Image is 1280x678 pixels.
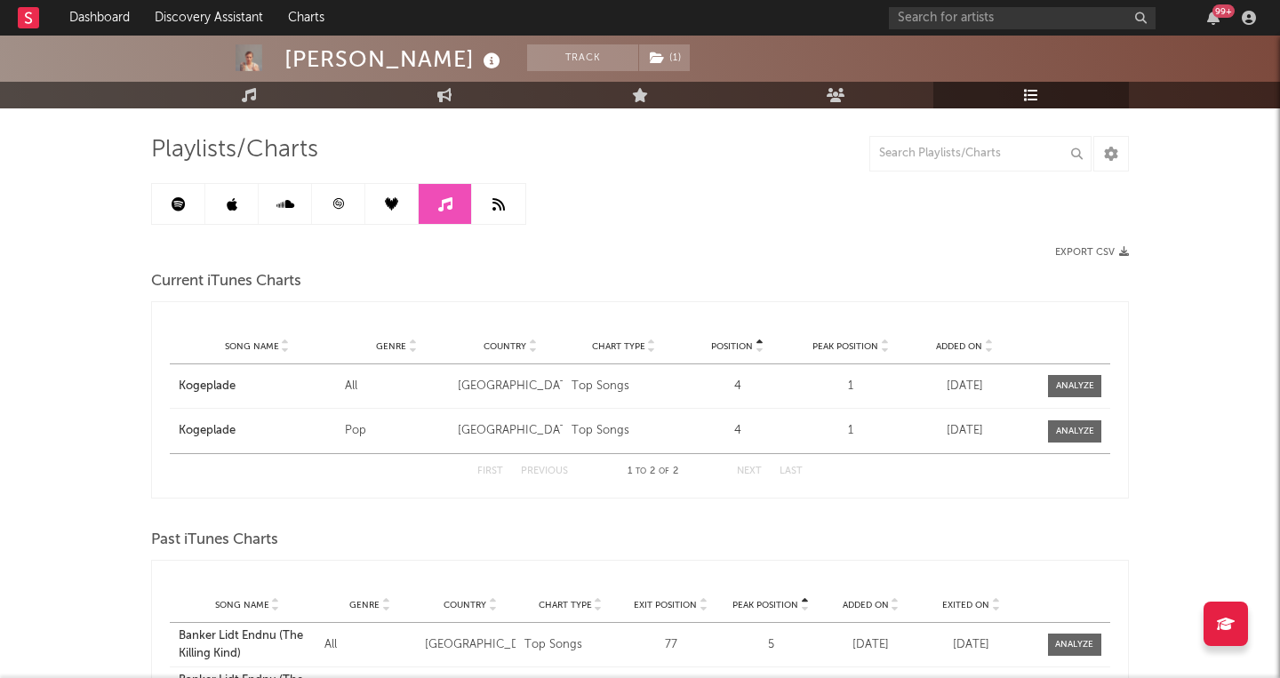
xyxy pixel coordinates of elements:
[799,422,904,440] div: 1
[889,7,1156,29] input: Search for artists
[225,341,279,352] span: Song Name
[725,636,817,654] div: 5
[942,600,989,610] span: Exited On
[869,136,1092,171] input: Search Playlists/Charts
[1207,11,1220,25] button: 99+
[179,422,336,440] a: Kogeplade
[912,422,1017,440] div: [DATE]
[524,636,616,654] div: Top Songs
[215,600,269,610] span: Song Name
[284,44,505,74] div: [PERSON_NAME]
[843,600,889,610] span: Added On
[484,341,526,352] span: Country
[936,341,982,352] span: Added On
[592,341,645,352] span: Chart Type
[737,467,762,476] button: Next
[925,636,1017,654] div: [DATE]
[639,44,690,71] button: (1)
[151,530,278,551] span: Past iTunes Charts
[345,378,450,395] div: All
[151,140,318,161] span: Playlists/Charts
[572,422,676,440] div: Top Songs
[1212,4,1235,18] div: 99 +
[349,600,380,610] span: Genre
[345,422,450,440] div: Pop
[477,467,503,476] button: First
[826,636,917,654] div: [DATE]
[444,600,486,610] span: Country
[711,341,753,352] span: Position
[685,378,790,395] div: 4
[527,44,638,71] button: Track
[539,600,592,610] span: Chart Type
[799,378,904,395] div: 1
[625,636,716,654] div: 77
[151,271,301,292] span: Current iTunes Charts
[634,600,697,610] span: Exit Position
[812,341,878,352] span: Peak Position
[521,467,568,476] button: Previous
[458,378,563,395] div: [GEOGRAPHIC_DATA]
[638,44,691,71] span: ( 1 )
[912,378,1017,395] div: [DATE]
[572,378,676,395] div: Top Songs
[425,636,516,654] div: [GEOGRAPHIC_DATA]
[179,627,316,662] a: Banker Lidt Endnu (The Killing Kind)
[376,341,406,352] span: Genre
[1055,247,1129,258] button: Export CSV
[685,422,790,440] div: 4
[732,600,798,610] span: Peak Position
[179,378,336,395] a: Kogeplade
[458,422,563,440] div: [GEOGRAPHIC_DATA]
[604,461,701,483] div: 1 2 2
[780,467,803,476] button: Last
[636,467,646,475] span: to
[324,636,416,654] div: All
[659,467,669,475] span: of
